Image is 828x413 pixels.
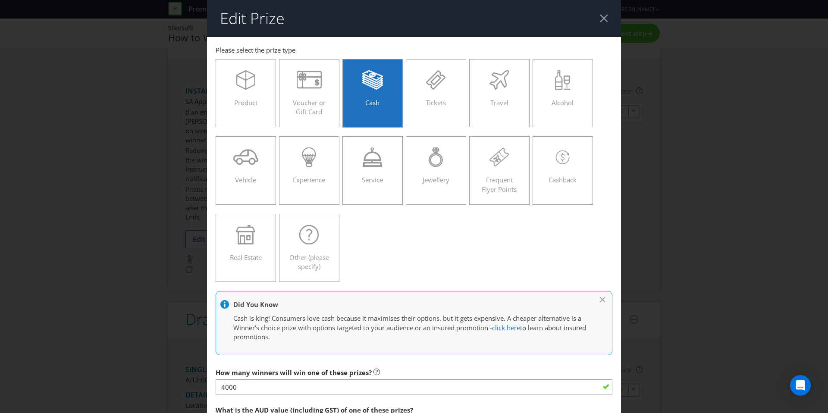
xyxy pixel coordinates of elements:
[490,98,508,107] span: Travel
[233,314,581,332] span: Cash is king! Consumers love cash because it maximises their options, but it gets expensive. A ch...
[423,175,449,184] span: Jewellery
[293,98,326,116] span: Voucher or Gift Card
[293,175,325,184] span: Experience
[362,175,383,184] span: Service
[216,379,612,394] input: e.g. 5
[552,98,574,107] span: Alcohol
[220,10,285,27] h2: Edit Prize
[482,175,517,193] span: Frequent Flyer Points
[234,98,257,107] span: Product
[426,98,446,107] span: Tickets
[790,375,811,396] div: Open Intercom Messenger
[230,253,262,262] span: Real Estate
[233,323,586,341] span: to learn about insured promotions.
[216,368,372,377] span: How many winners will win one of these prizes?
[549,175,577,184] span: Cashback
[492,323,520,332] a: click here
[365,98,379,107] span: Cash
[289,253,329,271] span: Other (please specify)
[216,46,295,54] span: Please select the prize type
[235,175,256,184] span: Vehicle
